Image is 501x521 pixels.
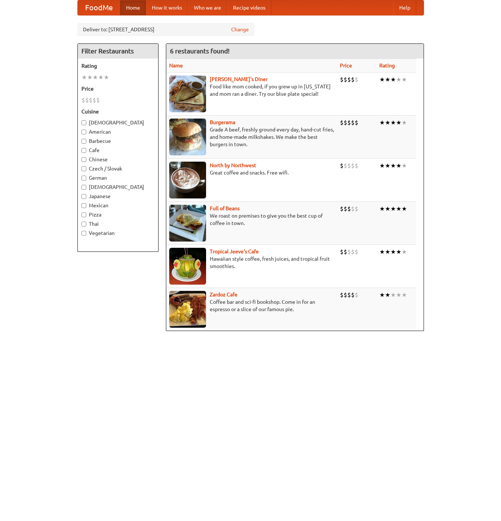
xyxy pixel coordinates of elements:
[81,137,154,145] label: Barbecue
[81,96,85,104] li: $
[210,205,240,211] a: Full of Beans
[169,298,334,313] p: Coffee bar and sci-fi bookshop. Come in for an espresso or a slice of our famous pie.
[169,162,206,198] img: north.jpg
[344,75,347,84] li: $
[396,248,401,256] li: ★
[396,205,401,213] li: ★
[81,211,154,218] label: Pizza
[169,126,334,148] p: Grade A beef, freshly ground every day, hand-cut fries, and home-made milkshakes. We make the bes...
[169,205,206,242] img: beans.jpg
[210,162,256,168] a: North by Northwest
[401,75,407,84] li: ★
[169,75,206,112] img: sallys.jpg
[81,231,86,236] input: Vegetarian
[146,0,188,15] a: How it works
[170,47,230,54] ng-pluralize: 6 restaurants found!
[81,194,86,199] input: Japanese
[385,205,390,213] li: ★
[385,75,390,84] li: ★
[340,63,352,68] a: Price
[188,0,227,15] a: Who we are
[379,162,385,170] li: ★
[385,248,390,256] li: ★
[169,248,206,285] img: jeeves.jpg
[81,203,86,208] input: Mexican
[78,0,120,15] a: FoodMe
[355,119,358,127] li: $
[81,202,154,209] label: Mexican
[81,176,86,180] input: German
[355,248,358,256] li: $
[81,139,86,144] input: Barbecue
[347,248,351,256] li: $
[379,119,385,127] li: ★
[347,162,351,170] li: $
[81,108,154,115] h5: Cuisine
[81,156,154,163] label: Chinese
[344,162,347,170] li: $
[169,212,334,227] p: We roast on premises to give you the best cup of coffee in town.
[81,120,86,125] input: [DEMOGRAPHIC_DATA]
[401,162,407,170] li: ★
[81,220,154,228] label: Thai
[390,291,396,299] li: ★
[81,229,154,237] label: Vegetarian
[390,162,396,170] li: ★
[340,291,344,299] li: $
[78,44,158,59] h4: Filter Restaurants
[81,157,86,162] input: Chinese
[351,291,355,299] li: $
[210,292,237,298] a: Zardoz Cafe
[344,248,347,256] li: $
[355,75,358,84] li: $
[210,249,259,254] a: Tropical Jeeve's Cafe
[81,85,154,92] h5: Price
[344,119,347,127] li: $
[396,291,401,299] li: ★
[379,205,385,213] li: ★
[81,73,87,81] li: ★
[81,193,154,200] label: Japanese
[93,96,96,104] li: $
[210,119,235,125] a: Burgerama
[355,205,358,213] li: $
[347,119,351,127] li: $
[401,119,407,127] li: ★
[390,75,396,84] li: ★
[385,291,390,299] li: ★
[81,62,154,70] h5: Rating
[347,205,351,213] li: $
[81,166,86,171] input: Czech / Slovak
[401,205,407,213] li: ★
[81,119,154,126] label: [DEMOGRAPHIC_DATA]
[104,73,109,81] li: ★
[340,119,344,127] li: $
[81,222,86,226] input: Thai
[396,162,401,170] li: ★
[379,291,385,299] li: ★
[396,119,401,127] li: ★
[340,205,344,213] li: $
[227,0,271,15] a: Recipe videos
[355,162,358,170] li: $
[85,96,89,104] li: $
[81,147,154,154] label: Cafe
[81,148,86,153] input: Cafe
[231,26,249,33] a: Change
[169,291,206,328] img: zardoz.jpg
[81,165,154,172] label: Czech / Slovak
[379,248,385,256] li: ★
[351,119,355,127] li: $
[81,174,154,182] label: German
[81,185,86,190] input: [DEMOGRAPHIC_DATA]
[379,75,385,84] li: ★
[385,119,390,127] li: ★
[344,205,347,213] li: $
[87,73,93,81] li: ★
[169,63,183,68] a: Name
[390,119,396,127] li: ★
